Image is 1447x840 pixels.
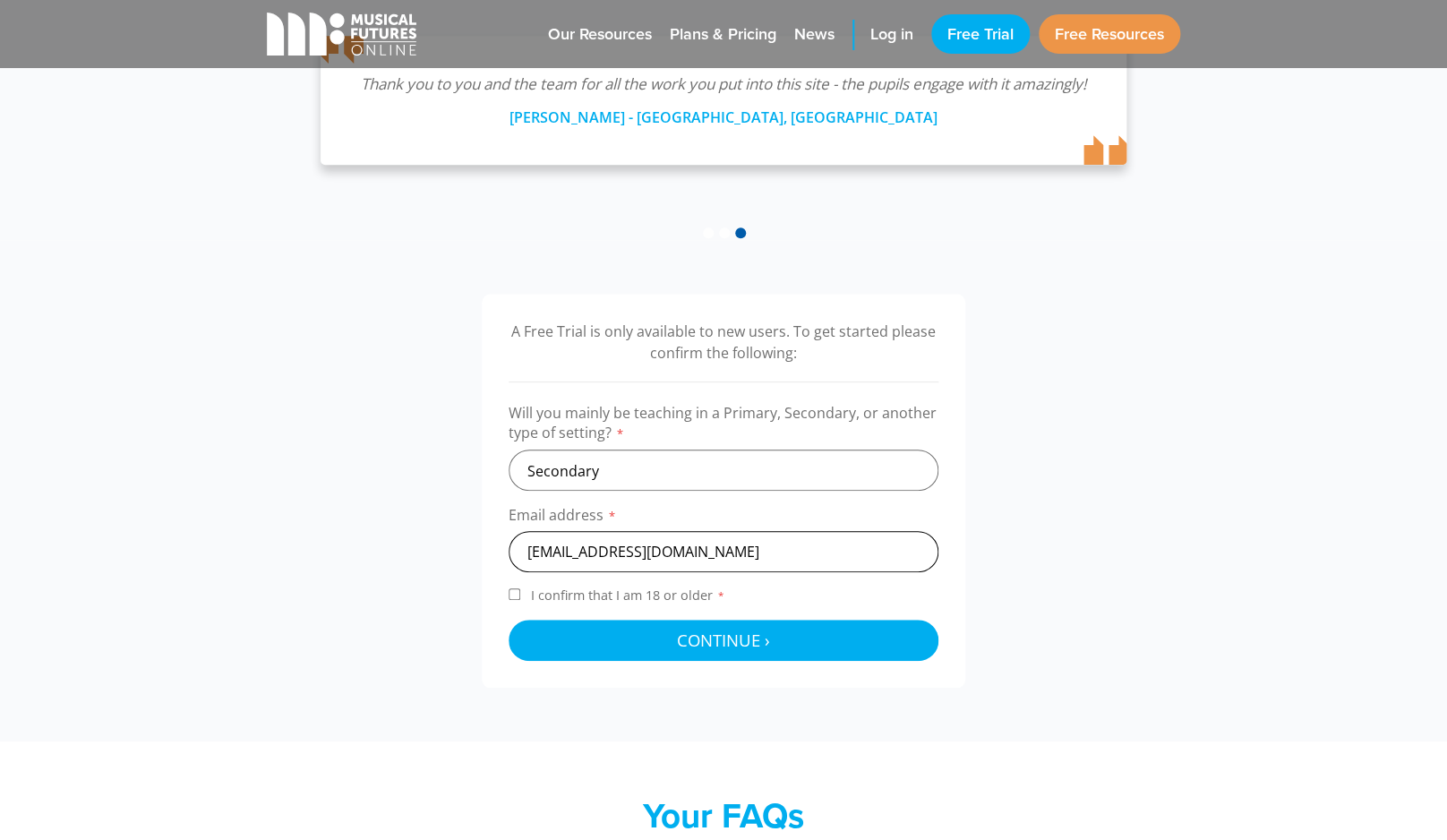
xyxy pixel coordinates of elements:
span: Plans & Pricing [670,22,776,47]
button: Continue › [509,620,938,661]
span: News [794,22,835,47]
span: I confirm that I am 18 or older [527,587,729,604]
span: Log in [870,22,913,47]
input: I confirm that I am 18 or older* [509,588,520,600]
a: Free Resources [1039,14,1180,54]
h2: Your FAQs [374,795,1073,836]
a: Free Trial [931,14,1030,54]
div: [PERSON_NAME] - [GEOGRAPHIC_DATA], [GEOGRAPHIC_DATA] [356,97,1091,129]
label: Email address [509,505,938,531]
label: Will you mainly be teaching in a Primary, Secondary, or another type of setting? [509,403,938,450]
span: Continue › [677,629,770,651]
p: A Free Trial is only available to new users. To get started please confirm the following: [509,321,938,364]
span: Our Resources [548,22,652,47]
p: Thank you to you and the team for all the work you put into this site - the pupils engage with it... [356,72,1091,97]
